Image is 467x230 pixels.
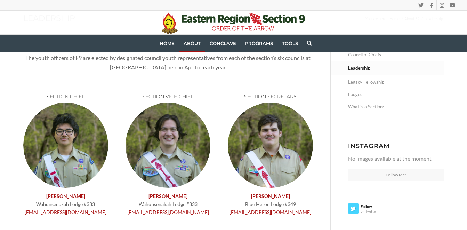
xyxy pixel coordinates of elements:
p: Wahunsenakah Lodge #333 [23,192,108,216]
a: [EMAIL_ADDRESS][DOMAIN_NAME] [25,209,106,215]
strong: [PERSON_NAME] [251,193,290,199]
h3: Instagram [348,143,444,149]
h6: SECTION SECRETARY [228,94,313,99]
span: Home [160,40,175,46]
h6: SECTION CHIEF [23,94,108,99]
p: Wahunsenakah Lodge #333 [126,192,210,216]
a: [EMAIL_ADDRESS][DOMAIN_NAME] [127,209,209,215]
p: No images available at the moment [348,154,444,163]
a: About [179,34,205,52]
a: Tools [277,34,303,52]
img: Untitled (8) [126,103,210,188]
a: Leadership [348,61,444,75]
a: Home [155,34,179,52]
span: Programs [245,40,273,46]
a: Conclave [205,34,241,52]
a: Legacy Fellowship [348,76,444,88]
a: Lodges [348,89,444,101]
span: Conclave [210,40,236,46]
a: Programs [241,34,277,52]
p: Blue Heron Lodge #349 [228,192,313,216]
a: [EMAIL_ADDRESS][DOMAIN_NAME] [230,209,311,215]
img: Untitled (9) [228,103,313,188]
span: About [184,40,201,46]
strong: [PERSON_NAME] [148,193,187,199]
a: Follow Me! [348,169,444,181]
h6: SECTION VICE-CHIEF [126,94,210,99]
img: Untitled (7) [23,103,108,188]
strong: [PERSON_NAME] [46,193,85,199]
strong: Follow [348,203,396,208]
span: Tools [282,40,298,46]
a: Followon Twitter [348,203,396,217]
p: The youth officers of E9 are elected by designated council youth representatives from each of the... [23,53,313,72]
a: Search [303,34,312,52]
a: What is a Section? [348,101,444,113]
span: on Twitter [348,208,396,213]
